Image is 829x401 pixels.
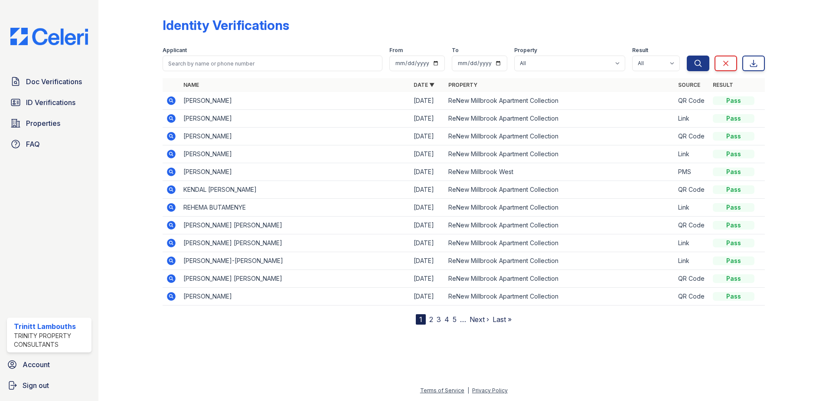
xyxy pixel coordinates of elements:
td: [DATE] [410,270,445,288]
div: Pass [713,221,754,230]
label: To [452,47,459,54]
td: QR Code [675,128,709,145]
td: [DATE] [410,181,445,199]
div: Pass [713,239,754,247]
span: Properties [26,118,60,128]
td: ReNew Millbrook Apartment Collection [445,92,675,110]
span: ID Verifications [26,97,75,108]
img: CE_Logo_Blue-a8612792a0a2168367f1c8372b55b34899dd931a85d93a1a3d3e32e68fde9ad4.png [3,28,95,45]
span: … [460,314,466,325]
td: [DATE] [410,128,445,145]
td: [DATE] [410,110,445,128]
a: Doc Verifications [7,73,91,90]
div: Identity Verifications [163,17,289,33]
td: [PERSON_NAME]-[PERSON_NAME] [180,252,410,270]
span: Doc Verifications [26,76,82,87]
td: [PERSON_NAME] [180,145,410,163]
div: Pass [713,256,754,265]
label: Applicant [163,47,187,54]
td: PMS [675,163,709,181]
td: Link [675,234,709,252]
td: ReNew Millbrook Apartment Collection [445,288,675,306]
a: Source [678,82,700,88]
a: Last » [493,315,512,324]
a: 4 [444,315,449,324]
td: [PERSON_NAME] [180,288,410,306]
span: FAQ [26,139,40,149]
td: [DATE] [410,252,445,270]
a: Result [713,82,733,88]
div: Pass [713,203,754,212]
div: 1 [416,314,426,325]
a: 5 [453,315,457,324]
td: [PERSON_NAME] [180,163,410,181]
a: Date ▼ [414,82,434,88]
div: Pass [713,168,754,176]
td: QR Code [675,288,709,306]
td: [PERSON_NAME] [PERSON_NAME] [180,270,410,288]
span: Sign out [23,380,49,391]
div: Pass [713,150,754,158]
td: ReNew Millbrook Apartment Collection [445,110,675,128]
td: ReNew Millbrook Apartment Collection [445,252,675,270]
div: Pass [713,292,754,301]
a: Properties [7,115,91,132]
td: ReNew Millbrook Apartment Collection [445,181,675,199]
div: Pass [713,274,754,283]
td: ReNew Millbrook Apartment Collection [445,234,675,252]
td: ReNew Millbrook Apartment Collection [445,270,675,288]
a: Privacy Policy [472,387,508,394]
a: 3 [437,315,441,324]
input: Search by name or phone number [163,56,382,71]
td: Link [675,252,709,270]
div: Pass [713,132,754,141]
a: 2 [429,315,433,324]
a: Property [448,82,477,88]
div: Pass [713,96,754,105]
div: Pass [713,185,754,194]
span: Account [23,359,50,370]
a: Next › [470,315,489,324]
label: Property [514,47,537,54]
div: Trinitt Lambouths [14,321,88,332]
td: [PERSON_NAME] [PERSON_NAME] [180,234,410,252]
td: [DATE] [410,199,445,217]
td: [DATE] [410,217,445,234]
td: [DATE] [410,145,445,163]
td: Link [675,110,709,128]
td: [PERSON_NAME] [180,110,410,128]
td: ReNew Millbrook Apartment Collection [445,145,675,163]
a: Name [183,82,199,88]
td: QR Code [675,92,709,110]
td: [PERSON_NAME] [180,128,410,145]
td: [DATE] [410,288,445,306]
td: QR Code [675,217,709,234]
td: Link [675,199,709,217]
a: Account [3,356,95,373]
td: ReNew Millbrook West [445,163,675,181]
td: [PERSON_NAME] [180,92,410,110]
a: ID Verifications [7,94,91,111]
td: QR Code [675,270,709,288]
td: ReNew Millbrook Apartment Collection [445,217,675,234]
label: Result [632,47,648,54]
td: [DATE] [410,92,445,110]
td: ReNew Millbrook Apartment Collection [445,128,675,145]
a: Terms of Service [420,387,464,394]
td: [DATE] [410,234,445,252]
td: [DATE] [410,163,445,181]
div: Trinity Property Consultants [14,332,88,349]
td: Link [675,145,709,163]
a: Sign out [3,377,95,394]
td: [PERSON_NAME] [PERSON_NAME] [180,217,410,234]
td: REHEMA BUTAMENYE [180,199,410,217]
label: From [389,47,403,54]
div: Pass [713,114,754,123]
a: FAQ [7,135,91,153]
td: KENDAL [PERSON_NAME] [180,181,410,199]
td: ReNew Millbrook Apartment Collection [445,199,675,217]
div: | [467,387,469,394]
td: QR Code [675,181,709,199]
